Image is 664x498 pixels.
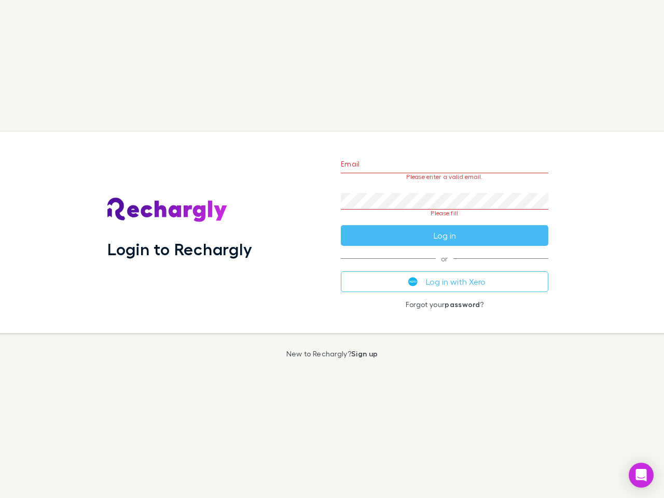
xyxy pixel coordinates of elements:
div: Open Intercom Messenger [629,463,654,488]
p: Please enter a valid email. [341,173,548,181]
img: Xero's logo [408,277,418,286]
a: Sign up [351,349,378,358]
span: or [341,258,548,259]
a: password [445,300,480,309]
p: Please fill [341,210,548,217]
img: Rechargly's Logo [107,198,228,223]
button: Log in [341,225,548,246]
p: Forgot your ? [341,300,548,309]
button: Log in with Xero [341,271,548,292]
h1: Login to Rechargly [107,239,252,259]
p: New to Rechargly? [286,350,378,358]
